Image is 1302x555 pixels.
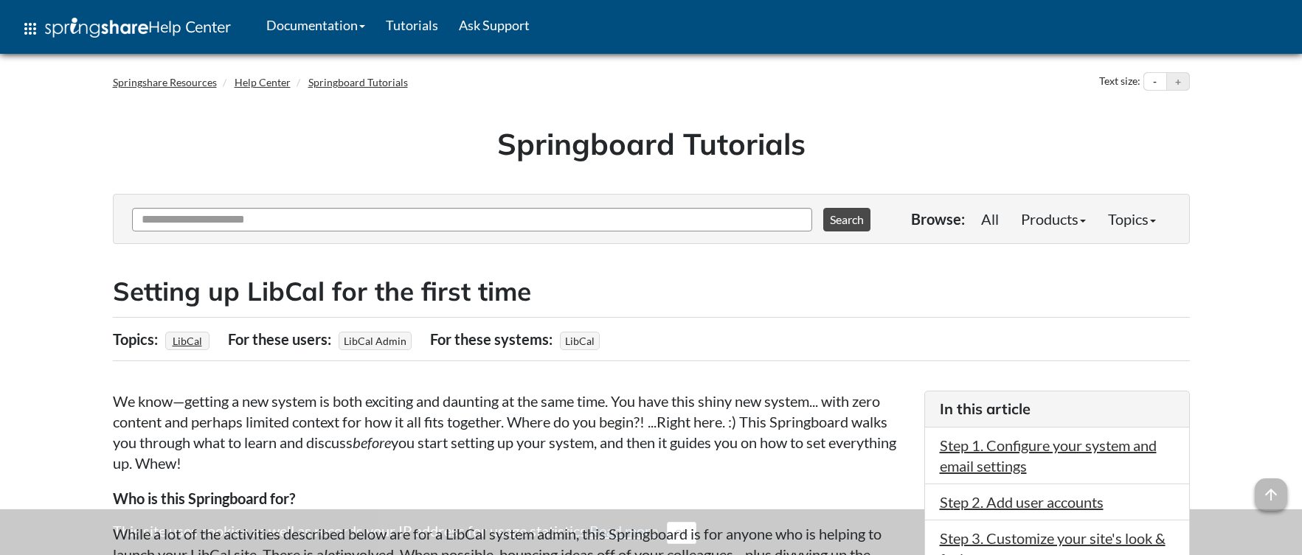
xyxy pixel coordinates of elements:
button: Search [823,208,870,231]
a: Springboard Tutorials [308,76,408,88]
div: For these systems: [430,325,556,353]
h2: Setting up LibCal for the first time [113,273,1190,310]
div: This site uses cookies as well as records your IP address for usage statistics. [98,520,1205,544]
div: Text size: [1096,72,1143,91]
a: Help Center [235,76,291,88]
p: Browse: [911,209,965,229]
a: Step 1. Configure your system and email settings [940,436,1157,475]
div: Topics: [113,325,162,353]
a: All [970,204,1010,234]
span: Help Center [148,17,231,36]
p: We know—getting a new system is both exciting and daunting at the same time. You have this shiny ... [113,391,910,473]
span: LibCal [560,332,600,350]
em: before [353,433,391,451]
a: Documentation [256,7,375,43]
h3: In this article [940,399,1174,419]
a: Step 2. Add user accounts [940,493,1104,511]
a: Products [1010,204,1097,234]
strong: Who is this Springboard for? [113,489,295,507]
a: apps Help Center [11,7,241,51]
div: For these users: [228,325,335,353]
h1: Springboard Tutorials [124,123,1179,164]
button: Increase text size [1167,73,1189,91]
a: Topics [1097,204,1167,234]
img: Springshare [45,18,148,38]
button: Decrease text size [1144,73,1166,91]
a: LibCal [170,330,204,352]
a: Ask Support [449,7,540,43]
a: Springshare Resources [113,76,217,88]
span: LibCal Admin [339,332,412,350]
span: arrow_upward [1255,478,1287,511]
span: apps [21,20,39,38]
a: arrow_upward [1255,480,1287,498]
a: Tutorials [375,7,449,43]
